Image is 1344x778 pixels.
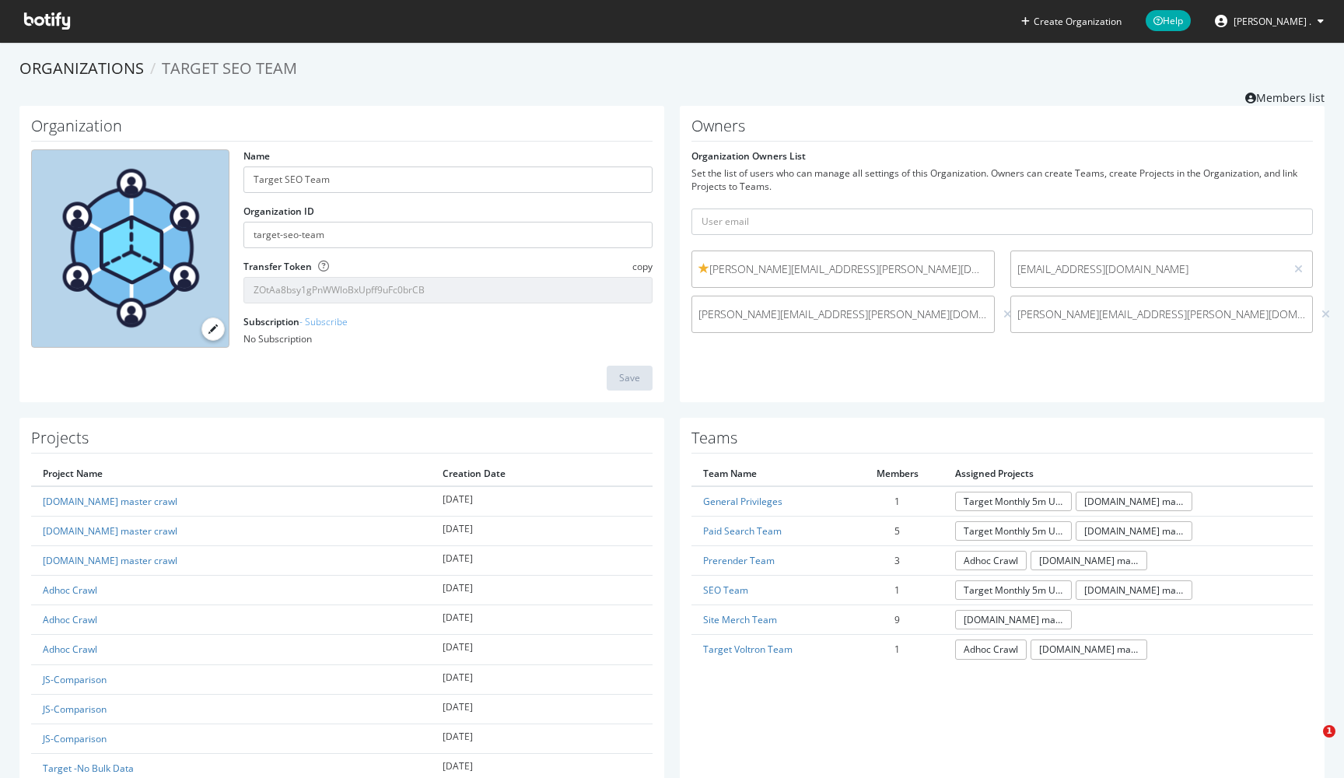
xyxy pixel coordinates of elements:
[43,524,177,538] a: [DOMAIN_NAME] master crawl
[43,643,97,656] a: Adhoc Crawl
[703,613,777,626] a: Site Merch Team
[691,117,1313,142] h1: Owners
[1234,15,1311,28] span: Balajee .
[1020,14,1122,29] button: Create Organization
[619,371,640,384] div: Save
[851,461,943,486] th: Members
[31,117,653,142] h1: Organization
[43,762,134,775] a: Target -No Bulk Data
[703,583,748,597] a: SEO Team
[691,461,851,486] th: Team Name
[851,635,943,664] td: 1
[632,260,653,273] span: copy
[431,664,653,694] td: [DATE]
[1076,492,1192,511] a: [DOMAIN_NAME] master crawl
[1245,86,1325,106] a: Members list
[955,610,1072,629] a: [DOMAIN_NAME] master crawl
[1031,640,1147,659] a: [DOMAIN_NAME] master crawl
[243,260,312,273] label: Transfer Token
[243,222,653,248] input: Organization ID
[691,209,1313,235] input: User email
[243,332,653,345] div: No Subscription
[1031,551,1147,570] a: [DOMAIN_NAME] master crawl
[43,554,177,567] a: [DOMAIN_NAME] master crawl
[607,366,653,391] button: Save
[43,673,107,686] a: JS-Comparison
[703,643,793,656] a: Target Voltron Team
[1017,307,1307,322] span: [PERSON_NAME][EMAIL_ADDRESS][PERSON_NAME][DOMAIN_NAME]
[31,429,653,454] h1: Projects
[431,724,653,753] td: [DATE]
[1146,10,1191,31] span: Help
[19,58,1325,80] ol: breadcrumbs
[162,58,297,79] span: Target SEO Team
[703,524,782,538] a: Paid Search Team
[1017,261,1279,277] span: [EMAIL_ADDRESS][DOMAIN_NAME]
[431,694,653,724] td: [DATE]
[851,516,943,545] td: 5
[955,551,1027,570] a: Adhoc Crawl
[431,461,653,486] th: Creation Date
[243,205,314,218] label: Organization ID
[851,576,943,605] td: 1
[1323,725,1335,738] span: 1
[431,516,653,545] td: [DATE]
[691,429,1313,454] h1: Teams
[243,166,653,193] input: name
[1202,9,1336,33] button: [PERSON_NAME] .
[431,635,653,664] td: [DATE]
[431,605,653,635] td: [DATE]
[955,640,1027,659] a: Adhoc Crawl
[851,605,943,635] td: 9
[1076,580,1192,600] a: [DOMAIN_NAME] master crawl
[43,495,177,508] a: [DOMAIN_NAME] master crawl
[703,495,782,508] a: General Privileges
[955,580,1072,600] a: Target Monthly 5m URL JS Crawl
[43,613,97,626] a: Adhoc Crawl
[43,732,107,745] a: JS-Comparison
[431,576,653,605] td: [DATE]
[43,703,107,716] a: JS-Comparison
[243,149,270,163] label: Name
[703,554,775,567] a: Prerender Team
[698,261,988,277] span: [PERSON_NAME][EMAIL_ADDRESS][PERSON_NAME][DOMAIN_NAME]
[955,492,1072,511] a: Target Monthly 5m URL JS Crawl
[691,166,1313,193] div: Set the list of users who can manage all settings of this Organization. Owners can create Teams, ...
[431,545,653,575] td: [DATE]
[43,583,97,597] a: Adhoc Crawl
[955,521,1072,541] a: Target Monthly 5m URL JS Crawl
[1291,725,1328,762] iframe: Intercom live chat
[31,461,431,486] th: Project Name
[943,461,1313,486] th: Assigned Projects
[698,307,988,322] span: [PERSON_NAME][EMAIL_ADDRESS][PERSON_NAME][DOMAIN_NAME]
[431,486,653,517] td: [DATE]
[691,149,806,163] label: Organization Owners List
[299,315,348,328] a: - Subscribe
[851,486,943,517] td: 1
[1076,521,1192,541] a: [DOMAIN_NAME] master crawl
[243,315,348,328] label: Subscription
[19,58,144,79] a: Organizations
[851,545,943,575] td: 3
